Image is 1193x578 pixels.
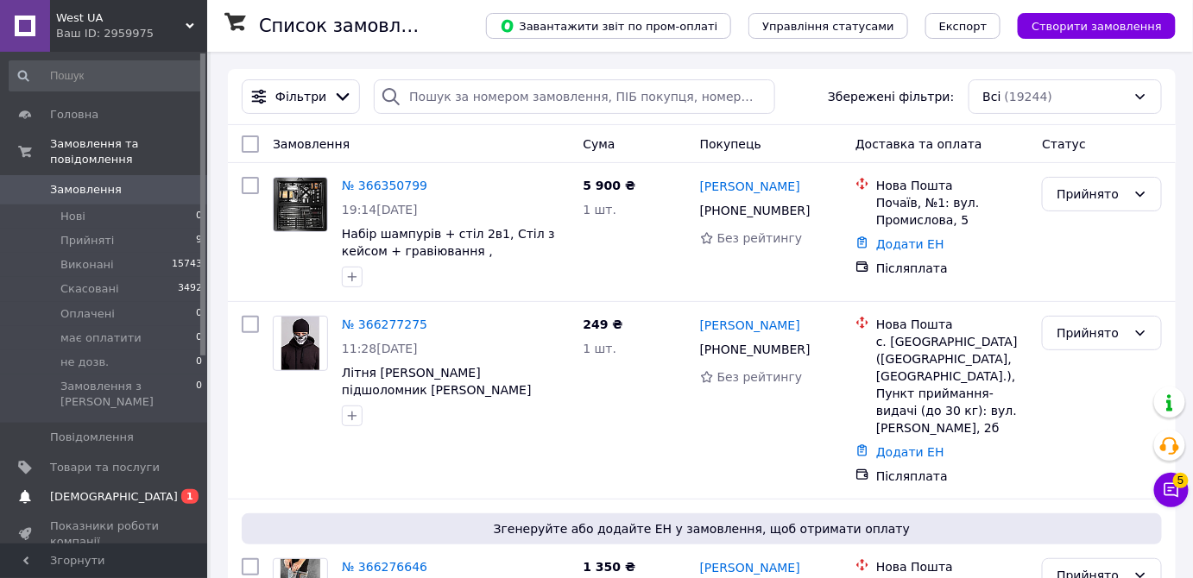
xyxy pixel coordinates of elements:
[60,257,114,273] span: Виконані
[196,330,202,346] span: 0
[876,333,1028,437] div: с. [GEOGRAPHIC_DATA] ([GEOGRAPHIC_DATA], [GEOGRAPHIC_DATA].), Пункт приймання-видачі (до 30 кг): ...
[876,316,1028,333] div: Нова Пошта
[1057,324,1127,342] div: Прийнято
[342,560,427,574] a: № 366276646
[583,342,616,355] span: 1 шт.
[196,233,202,248] span: 9
[876,194,1028,229] div: Почаїв, №1: вул. Промислова, 5
[748,13,908,39] button: Управління статусами
[196,355,202,370] span: 0
[178,281,202,297] span: 3492
[876,558,1028,575] div: Нова Пошта
[1154,473,1189,507] button: Чат з покупцем5
[717,231,803,245] span: Без рейтингу
[939,20,988,33] span: Експорт
[583,560,635,574] span: 1 350 ₴
[876,468,1028,485] div: Післяплата
[762,20,894,33] span: Управління статусами
[700,559,800,576] a: [PERSON_NAME]
[342,227,555,275] a: Набір шампурів + стіл 2в1, Стіл з кейсом + гравіювання , нержавіючий метал
[1005,90,1052,104] span: (19244)
[50,430,134,445] span: Повідомлення
[342,317,427,331] a: № 366277275
[60,330,142,346] span: має оплатити
[273,316,328,371] a: Фото товару
[583,317,622,331] span: 249 ₴
[249,520,1155,537] span: Згенеруйте або додайте ЕН у замовлення, щоб отримати оплату
[196,379,202,410] span: 0
[275,88,326,105] span: Фільтри
[259,16,434,36] h1: Список замовлень
[60,233,114,248] span: Прийняті
[925,13,1001,39] button: Експорт
[697,198,814,223] div: [PHONE_NUMBER]
[717,370,803,384] span: Без рейтингу
[1032,20,1162,33] span: Створити замовлення
[486,13,731,39] button: Завантажити звіт по пром-оплаті
[876,237,944,251] a: Додати ЕН
[273,177,328,232] a: Фото товару
[1057,185,1127,204] div: Прийнято
[697,337,814,361] div: [PHONE_NUMBER]
[60,355,109,370] span: не дозв.
[196,306,202,322] span: 0
[342,179,427,192] a: № 366350799
[50,107,98,123] span: Головна
[50,136,207,167] span: Замовлення та повідомлення
[60,306,115,322] span: Оплачені
[700,317,800,334] a: [PERSON_NAME]
[342,203,418,217] span: 19:14[DATE]
[273,137,350,151] span: Замовлення
[1042,137,1086,151] span: Статус
[50,460,160,475] span: Товари та послуги
[374,79,775,114] input: Пошук за номером замовлення, ПІБ покупця, номером телефону, Email, номером накладної
[1018,13,1176,39] button: Створити замовлення
[983,88,1001,105] span: Всі
[342,366,532,397] a: Літня [PERSON_NAME] підшоломник [PERSON_NAME]
[1173,473,1189,488] span: 5
[583,203,616,217] span: 1 шт.
[50,182,122,198] span: Замовлення
[50,489,178,505] span: [DEMOGRAPHIC_DATA]
[876,260,1028,277] div: Післяплата
[60,281,119,297] span: Скасовані
[700,137,761,151] span: Покупець
[500,18,717,34] span: Завантажити звіт по пром-оплаті
[876,445,944,459] a: Додати ЕН
[583,179,635,192] span: 5 900 ₴
[855,137,982,151] span: Доставка та оплата
[56,26,207,41] div: Ваш ID: 2959975
[281,317,319,370] img: Фото товару
[828,88,954,105] span: Збережені фільтри:
[9,60,204,91] input: Пошук
[181,489,199,504] span: 1
[583,137,615,151] span: Cума
[342,342,418,355] span: 11:28[DATE]
[56,10,186,26] span: West UA
[1000,18,1176,32] a: Створити замовлення
[60,379,196,410] span: Замовлення з [PERSON_NAME]
[700,178,800,195] a: [PERSON_NAME]
[274,178,327,231] img: Фото товару
[60,209,85,224] span: Нові
[196,209,202,224] span: 0
[172,257,202,273] span: 15743
[50,518,160,550] span: Показники роботи компанії
[876,177,1028,194] div: Нова Пошта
